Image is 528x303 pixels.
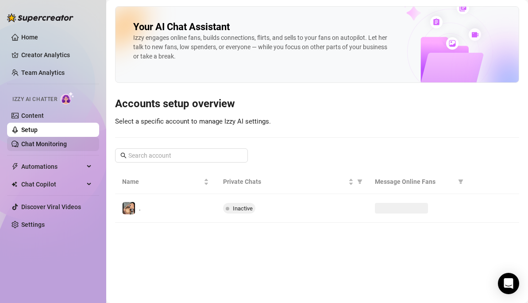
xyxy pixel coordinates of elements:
[456,175,465,188] span: filter
[21,177,84,191] span: Chat Copilot
[21,140,67,148] a: Chat Monitoring
[123,202,135,214] img: .
[115,117,271,125] span: Select a specific account to manage Izzy AI settings.
[355,175,364,188] span: filter
[128,151,235,160] input: Search account
[133,33,391,61] div: Izzy engages online fans, builds connections, flirts, and sells to your fans on autopilot. Let he...
[375,177,455,186] span: Message Online Fans
[21,48,92,62] a: Creator Analytics
[357,179,362,184] span: filter
[458,179,463,184] span: filter
[21,221,45,228] a: Settings
[498,273,519,294] div: Open Intercom Messenger
[115,97,519,111] h3: Accounts setup overview
[133,21,230,33] h2: Your AI Chat Assistant
[223,177,346,186] span: Private Chats
[21,126,38,133] a: Setup
[7,13,73,22] img: logo-BBDzfeDw.svg
[12,181,17,187] img: Chat Copilot
[115,170,216,194] th: Name
[12,163,19,170] span: thunderbolt
[122,177,202,186] span: Name
[21,159,84,174] span: Automations
[61,92,74,105] img: AI Chatter
[12,95,57,104] span: Izzy AI Chatter
[21,203,81,210] a: Discover Viral Videos
[120,152,127,159] span: search
[233,205,253,212] span: Inactive
[139,205,141,212] span: .
[21,34,38,41] a: Home
[216,170,367,194] th: Private Chats
[21,69,65,76] a: Team Analytics
[21,112,44,119] a: Content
